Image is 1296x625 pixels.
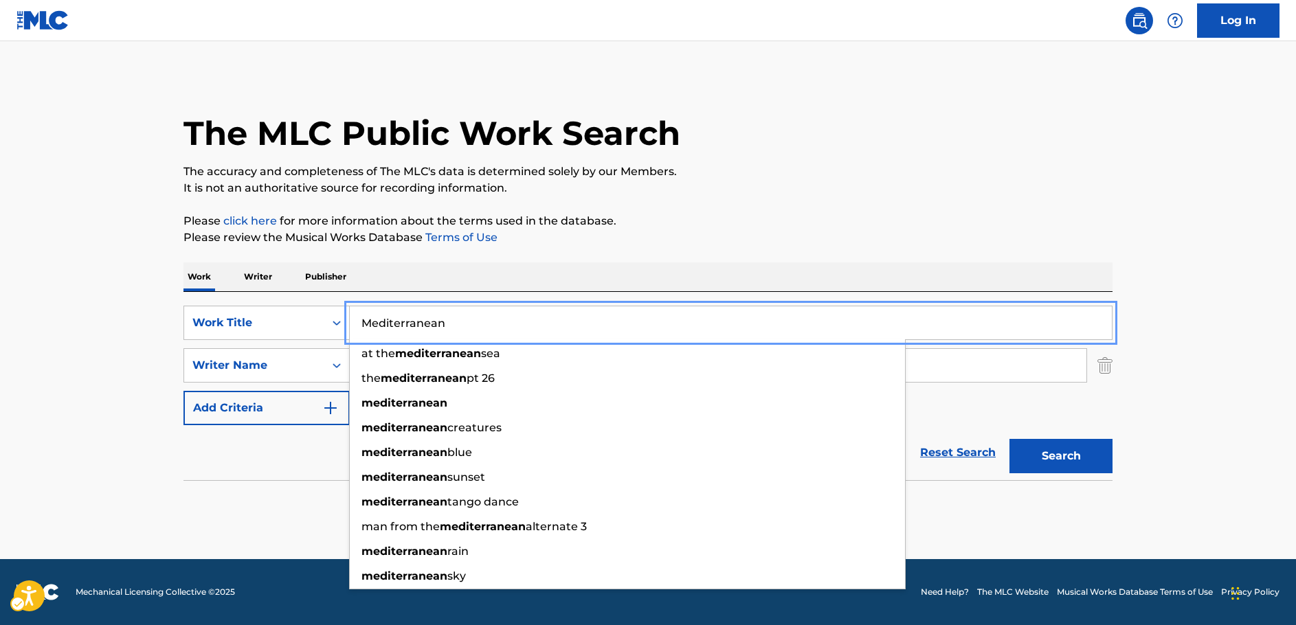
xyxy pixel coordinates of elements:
span: tango dance [447,495,519,508]
span: rain [447,545,469,558]
p: Work [183,262,215,291]
span: Mechanical Licensing Collective © 2025 [76,586,235,598]
strong: mediterranean [361,470,447,484]
span: creatures [447,421,502,434]
span: pt 26 [467,372,495,385]
a: The MLC Website [977,586,1049,598]
span: sky [447,569,466,582]
strong: mediterranean [361,569,447,582]
p: Writer [240,262,276,291]
p: Publisher [301,262,350,291]
span: alternate 3 [526,520,587,533]
img: MLC Logo [16,10,69,30]
div: Work Title [192,315,316,331]
strong: mediterranean [381,372,467,385]
strong: mediterranean [361,421,447,434]
img: 9d2ae6d4665cec9f34b9.svg [322,400,339,416]
strong: mediterranean [361,545,447,558]
a: Need Help? [921,586,969,598]
strong: mediterranean [395,347,481,360]
p: Please review the Musical Works Database [183,229,1113,246]
span: blue [447,446,472,459]
span: sunset [447,470,485,484]
img: help [1167,12,1183,29]
strong: mediterranean [361,495,447,508]
div: Chat Widget [1227,559,1296,625]
button: Search [1009,439,1113,473]
img: Delete Criterion [1097,348,1113,383]
p: Please for more information about the terms used in the database. [183,213,1113,229]
form: Search Form [183,306,1113,480]
a: Terms of Use [423,231,498,244]
span: sea [481,347,500,360]
a: Log In [1197,3,1280,38]
a: click here [223,214,277,227]
h1: The MLC Public Work Search [183,113,680,154]
span: man from the [361,520,440,533]
div: On [324,349,349,382]
div: Writer Name [192,357,316,374]
a: Musical Works Database Terms of Use [1057,586,1213,598]
p: It is not an authoritative source for recording information. [183,180,1113,196]
strong: mediterranean [361,396,447,409]
iframe: Hubspot Iframe [1227,559,1296,625]
button: Add Criteria [183,391,350,425]
div: On [324,306,349,339]
input: Search... [350,306,1112,339]
a: Privacy Policy [1221,586,1280,598]
img: logo [16,584,59,600]
span: the [361,372,381,385]
p: The accuracy and completeness of The MLC's data is determined solely by our Members. [183,163,1113,180]
div: Drag [1231,573,1240,614]
strong: mediterranean [440,520,526,533]
strong: mediterranean [361,446,447,459]
img: search [1131,12,1148,29]
a: Reset Search [913,437,1003,468]
span: at the [361,347,395,360]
